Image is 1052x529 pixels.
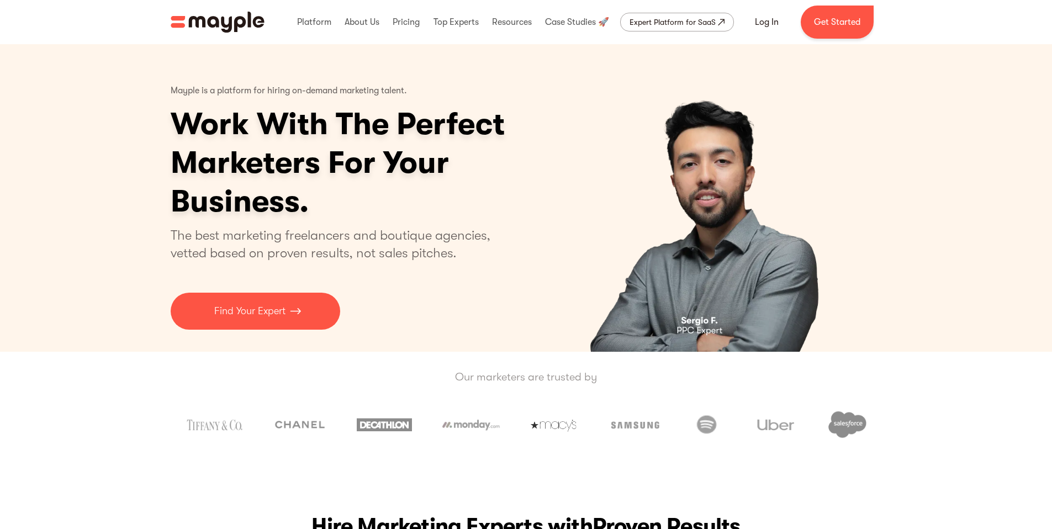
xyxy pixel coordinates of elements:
[171,226,504,262] p: The best marketing freelancers and boutique agencies, vetted based on proven results, not sales p...
[390,4,422,40] div: Pricing
[742,9,792,35] a: Log In
[801,6,874,39] a: Get Started
[537,44,882,352] div: carousel
[171,105,590,221] h1: Work With The Perfect Marketers For Your Business.
[171,293,340,330] a: Find Your Expert
[620,13,734,31] a: Expert Platform for SaaS
[489,4,535,40] div: Resources
[630,15,716,29] div: Expert Platform for SaaS
[537,44,882,352] div: 1 of 4
[171,12,265,33] img: Mayple logo
[342,4,382,40] div: About Us
[171,77,407,105] p: Mayple is a platform for hiring on-demand marketing talent.
[431,4,482,40] div: Top Experts
[171,12,265,33] a: home
[214,304,286,319] p: Find Your Expert
[294,4,334,40] div: Platform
